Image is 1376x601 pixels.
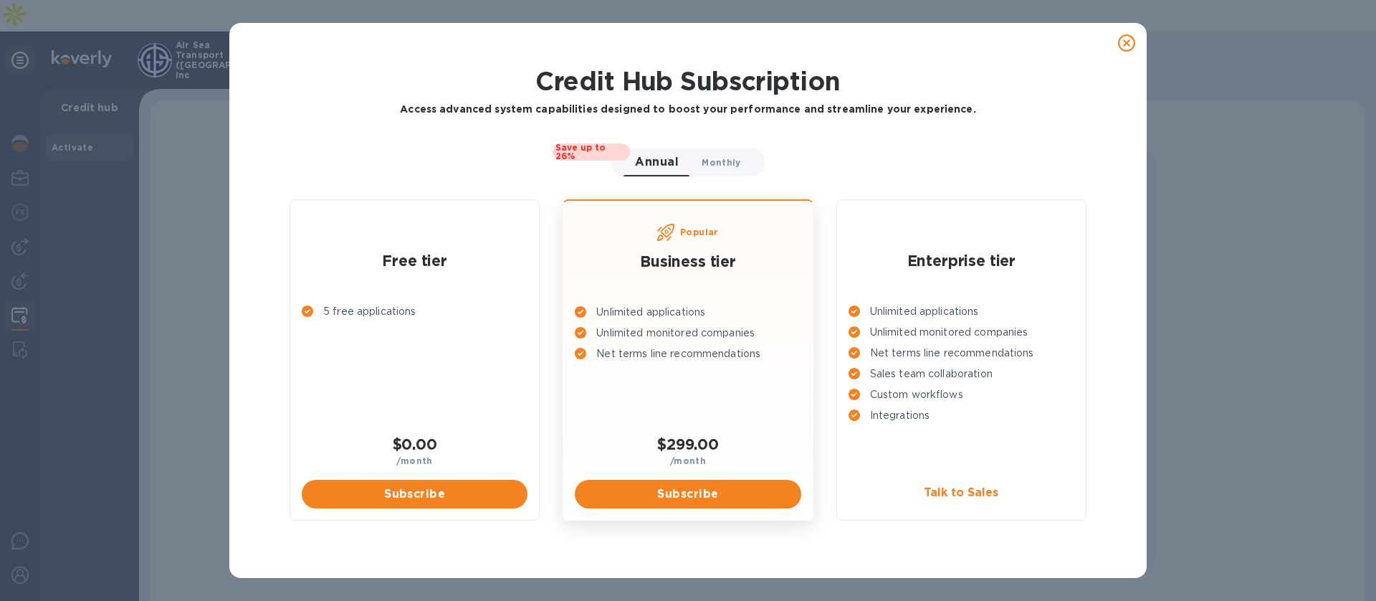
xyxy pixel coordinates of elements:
[586,486,789,503] span: Subscribe
[553,143,630,161] span: Save up to 26%
[575,252,801,270] h2: Business tier
[849,252,1074,270] h2: Enterprise tier
[680,227,719,237] b: Popular
[635,152,679,172] span: Annual
[302,252,527,270] h2: Free tier
[575,480,801,508] button: Subscribe
[302,435,527,453] h2: $0.00
[396,455,432,466] b: /month
[870,366,993,382] p: Sales team collaboration
[596,326,755,341] p: Unlimited monitored companies
[302,480,527,508] button: Subscribe
[870,325,1028,340] p: Unlimited monitored companies
[870,304,979,319] p: Unlimited applications
[670,455,706,466] b: /month
[702,155,740,170] span: Monthly
[596,305,705,320] p: Unlimited applications
[323,304,416,319] p: 5 free applications
[596,346,760,361] p: Net terms line recommendations
[870,387,963,402] p: Custom workflows
[575,435,801,453] h2: $299.00
[870,408,930,423] p: Integrations
[400,103,975,115] b: Access advanced system capabilities designed to boost your performance and streamline your experi...
[313,486,516,503] span: Subscribe
[843,486,1080,500] h3: Talk to Sales
[870,346,1034,361] p: Net terms line recommendations
[290,66,1086,96] h1: Credit Hub Subscription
